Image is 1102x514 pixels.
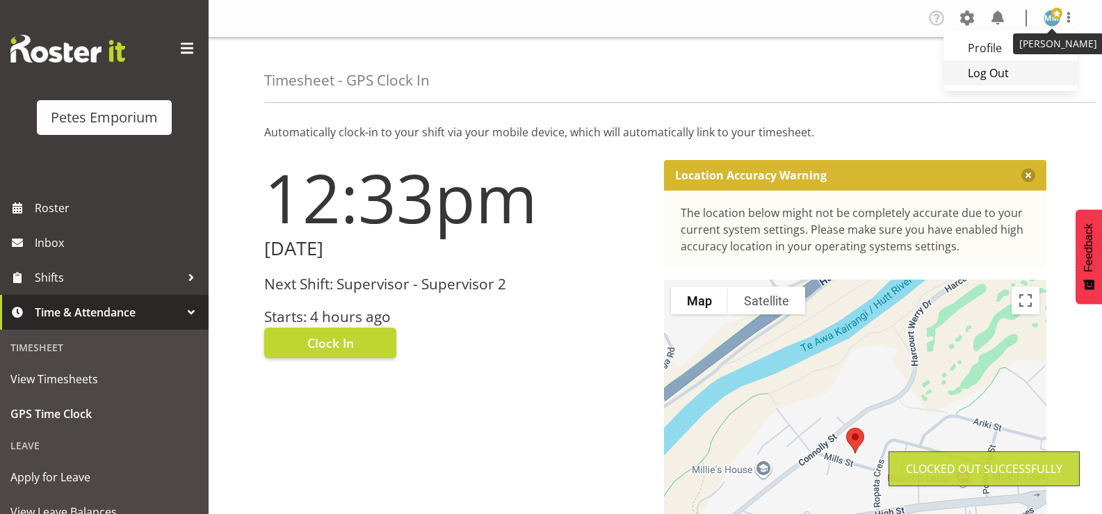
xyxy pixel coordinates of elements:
h3: Next Shift: Supervisor - Supervisor 2 [264,276,647,292]
p: Location Accuracy Warning [675,168,827,182]
img: Rosterit website logo [10,35,125,63]
h3: Starts: 4 hours ago [264,309,647,325]
a: Apply for Leave [3,460,205,495]
button: Show satellite imagery [728,287,805,314]
button: Show street map [671,287,728,314]
span: GPS Time Clock [10,403,198,424]
button: Feedback - Show survey [1076,209,1102,304]
div: Petes Emporium [51,107,158,128]
span: View Timesheets [10,369,198,389]
span: Shifts [35,267,181,288]
button: Clock In [264,328,396,358]
span: Clock In [307,334,354,352]
button: Close message [1021,168,1035,182]
div: Leave [3,431,205,460]
a: Profile [943,35,1077,61]
div: Timesheet [3,333,205,362]
h1: 12:33pm [264,160,647,235]
div: Clocked out Successfully [906,460,1062,477]
h4: Timesheet - GPS Clock In [264,72,430,88]
span: Time & Attendance [35,302,181,323]
span: Roster [35,198,202,218]
p: Automatically clock-in to your shift via your mobile device, which will automatically link to you... [264,124,1046,140]
a: Log Out [943,61,1077,86]
img: mandy-mosley3858.jpg [1044,10,1060,26]
span: Apply for Leave [10,467,198,488]
span: Feedback [1083,223,1095,272]
div: The location below might not be completely accurate due to your current system settings. Please m... [681,204,1030,255]
span: Inbox [35,232,202,253]
h2: [DATE] [264,238,647,259]
button: Toggle fullscreen view [1012,287,1039,314]
a: GPS Time Clock [3,396,205,431]
a: View Timesheets [3,362,205,396]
